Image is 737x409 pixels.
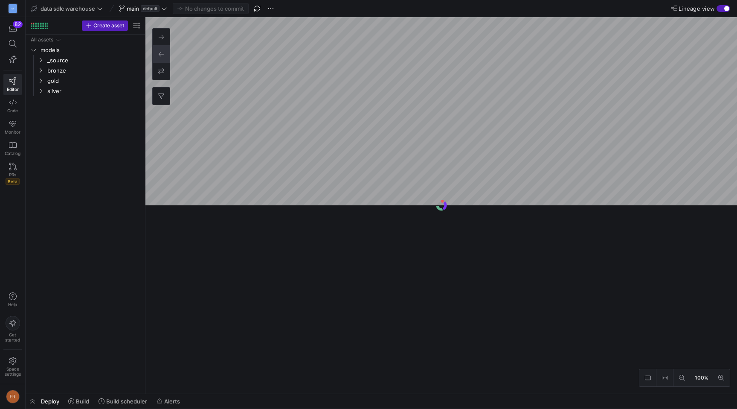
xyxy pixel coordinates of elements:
[153,394,184,409] button: Alerts
[3,138,22,159] a: Catalog
[47,86,140,96] span: silver
[164,398,180,405] span: Alerts
[3,313,22,346] button: Getstarted
[5,129,20,134] span: Monitor
[7,302,18,307] span: Help
[29,55,142,65] div: Press SPACE to select this row.
[3,353,22,380] a: Spacesettings
[13,21,23,28] div: 82
[3,95,22,117] a: Code
[5,332,20,342] span: Get started
[3,159,22,188] a: PRsBeta
[29,76,142,86] div: Press SPACE to select this row.
[41,45,140,55] span: models
[95,394,151,409] button: Build scheduler
[29,35,142,45] div: Press SPACE to select this row.
[6,178,20,185] span: Beta
[435,199,448,212] img: logo.gif
[9,172,16,177] span: PRs
[141,5,160,12] span: default
[31,37,53,43] div: All assets
[47,76,140,86] span: gold
[47,56,140,65] span: _source
[29,3,105,14] button: data sdlc warehouse
[47,66,140,76] span: bronze
[3,20,22,36] button: 82
[76,398,89,405] span: Build
[106,398,147,405] span: Build scheduler
[29,86,142,96] div: Press SPACE to select this row.
[93,23,124,29] span: Create asset
[29,65,142,76] div: Press SPACE to select this row.
[3,388,22,406] button: FR
[7,108,18,113] span: Code
[64,394,93,409] button: Build
[5,151,20,156] span: Catalog
[9,4,17,13] div: M
[5,366,21,377] span: Space settings
[6,390,20,403] div: FR
[3,289,22,311] button: Help
[29,45,142,55] div: Press SPACE to select this row.
[41,5,95,12] span: data sdlc warehouse
[679,5,715,12] span: Lineage view
[3,1,22,16] a: M
[3,74,22,95] a: Editor
[82,20,128,31] button: Create asset
[3,117,22,138] a: Monitor
[117,3,169,14] button: maindefault
[7,87,19,92] span: Editor
[127,5,139,12] span: main
[41,398,59,405] span: Deploy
